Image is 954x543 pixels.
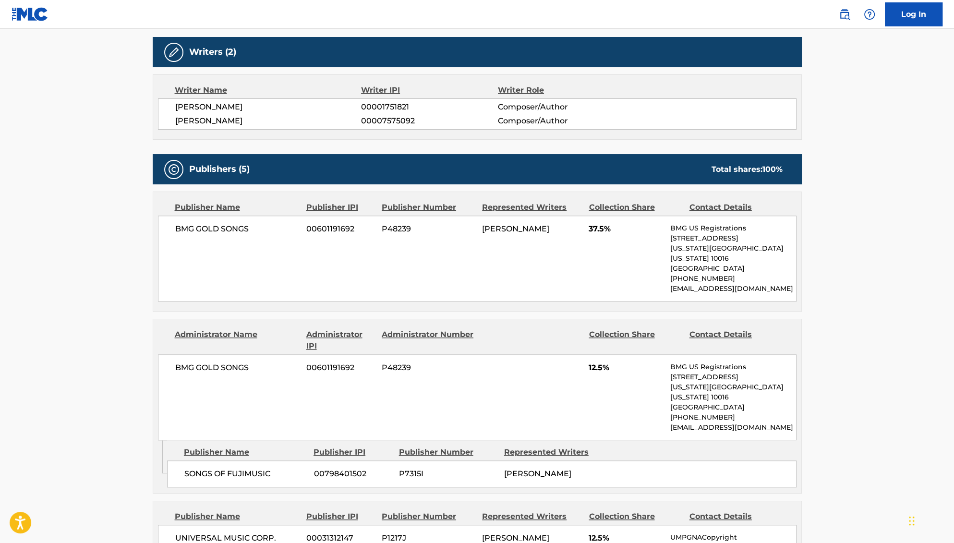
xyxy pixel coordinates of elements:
span: P7315I [399,468,497,480]
div: Collection Share [589,202,682,213]
span: [PERSON_NAME] [175,115,362,127]
h5: Publishers (5) [189,164,250,175]
span: [PERSON_NAME] [482,533,549,543]
div: Publisher Number [382,511,475,522]
p: UMPGNACopyright [670,532,796,543]
div: Contact Details [689,511,783,522]
p: [STREET_ADDRESS] [670,372,796,382]
p: [US_STATE][GEOGRAPHIC_DATA][US_STATE] 10016 [670,243,796,264]
p: [PHONE_NUMBER] [670,274,796,284]
div: Publisher Name [175,202,299,213]
div: Publisher Number [382,202,475,213]
span: 00001751821 [361,101,497,113]
div: Writer Role [498,84,622,96]
span: 37.5% [589,223,663,235]
span: P48239 [382,362,475,374]
div: Publisher Name [184,446,306,458]
p: [GEOGRAPHIC_DATA] [670,402,796,412]
div: Represented Writers [482,511,581,522]
span: 00007575092 [361,115,497,127]
div: Contact Details [689,329,783,352]
img: Publishers [168,164,180,175]
div: Total shares: [712,164,783,175]
div: Help [860,5,879,24]
img: Writers [168,47,180,58]
div: Publisher Number [399,446,497,458]
a: Public Search [835,5,854,24]
p: [GEOGRAPHIC_DATA] [670,264,796,274]
iframe: Chat Widget [906,497,954,543]
a: Log In [885,2,942,26]
span: [PERSON_NAME] [482,224,549,233]
span: BMG GOLD SONGS [175,223,300,235]
p: [STREET_ADDRESS] [670,233,796,243]
div: Administrator Number [382,329,475,352]
div: Writer Name [175,84,362,96]
p: [PHONE_NUMBER] [670,412,796,422]
img: search [839,9,850,20]
div: Drag [909,507,915,535]
span: Composer/Author [498,101,622,113]
div: Collection Share [589,511,682,522]
span: 00601191692 [306,223,374,235]
p: [US_STATE][GEOGRAPHIC_DATA][US_STATE] 10016 [670,382,796,402]
div: Represented Writers [482,202,581,213]
span: 00601191692 [306,362,374,374]
p: BMG US Registrations [670,223,796,233]
div: Publisher Name [175,511,299,522]
div: Collection Share [589,329,682,352]
div: Publisher IPI [306,202,374,213]
span: P48239 [382,223,475,235]
img: help [864,9,875,20]
span: BMG GOLD SONGS [175,362,300,374]
p: [EMAIL_ADDRESS][DOMAIN_NAME] [670,284,796,294]
span: 100 % [762,165,783,174]
span: SONGS OF FUJIMUSIC [184,468,307,480]
div: Administrator Name [175,329,299,352]
span: Composer/Author [498,115,622,127]
div: Writer IPI [361,84,498,96]
span: 12.5% [589,362,663,374]
div: Administrator IPI [306,329,374,352]
div: Publisher IPI [306,511,374,522]
div: Contact Details [689,202,783,213]
img: MLC Logo [12,7,48,21]
p: [EMAIL_ADDRESS][DOMAIN_NAME] [670,422,796,433]
span: [PERSON_NAME] [175,101,362,113]
div: Represented Writers [504,446,602,458]
h5: Writers (2) [189,47,236,58]
p: BMG US Registrations [670,362,796,372]
span: 00798401502 [314,468,392,480]
span: [PERSON_NAME] [504,469,571,478]
div: Publisher IPI [314,446,392,458]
